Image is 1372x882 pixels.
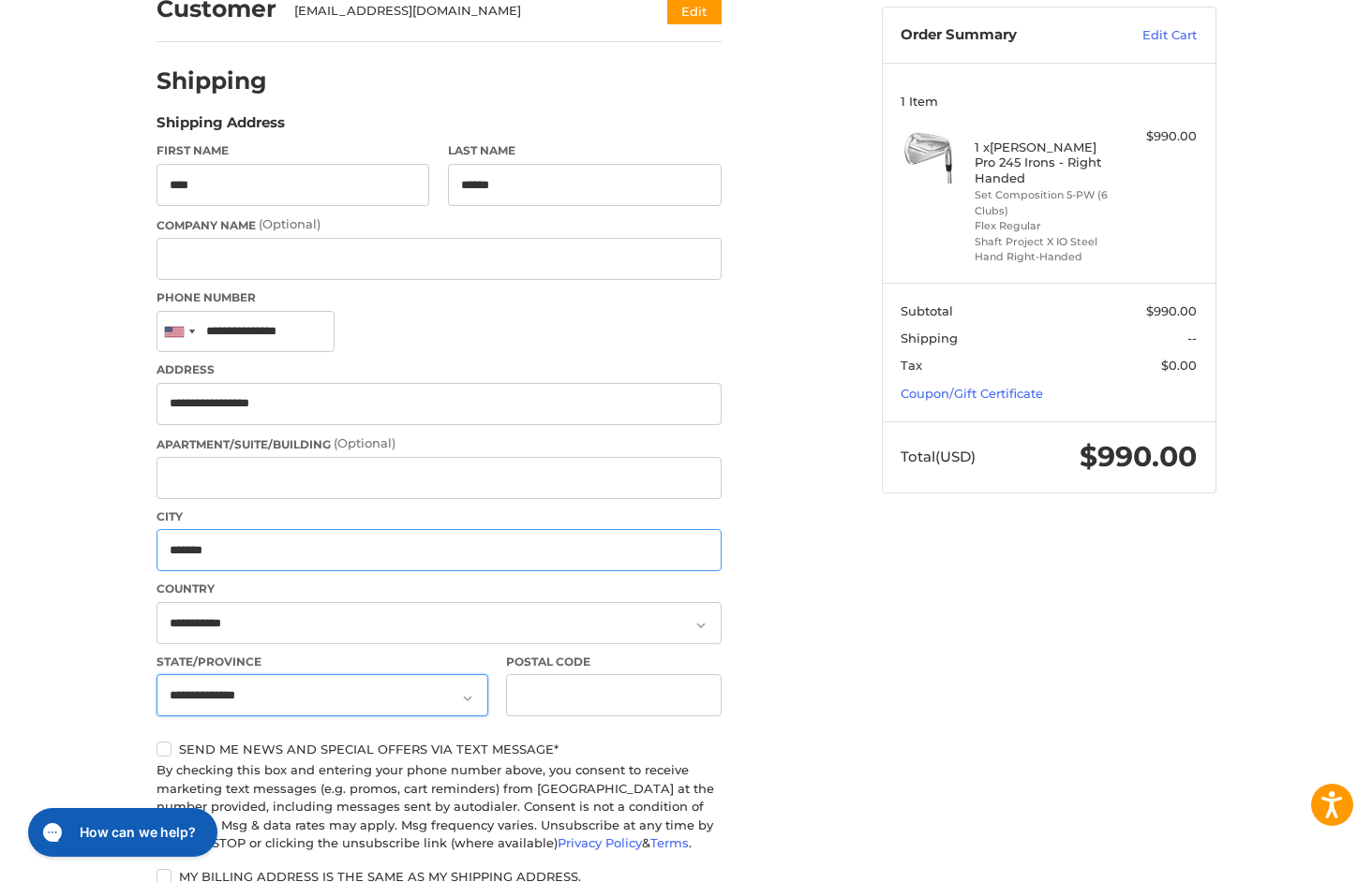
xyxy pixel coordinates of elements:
[157,112,285,142] legend: Shipping Address
[157,289,722,306] label: Phone Number
[901,386,1043,401] a: Coupon/Gift Certificate
[975,249,1118,265] li: Hand Right-Handed
[259,216,321,231] small: (Optional)
[1161,358,1197,373] span: $0.00
[157,434,722,453] label: Apartment/Suite/Building
[1102,26,1197,45] a: Edit Cart
[157,654,488,670] label: State/Province
[19,801,223,863] iframe: Gorgias live chat messenger
[901,303,953,318] span: Subtotal
[901,331,958,345] span: Shipping
[157,361,722,378] label: Address
[157,66,267,96] h2: Shipping
[1187,331,1197,345] span: --
[901,26,1102,45] h3: Order Summary
[1080,439,1197,474] span: $990.00
[157,581,722,597] label: Country
[157,215,722,234] label: Company Name
[1146,303,1197,318] span: $990.00
[901,94,1197,109] h3: 1 Item
[294,2,631,21] div: [EMAIL_ADDRESS][DOMAIN_NAME]
[975,218,1118,234] li: Flex Regular
[558,835,642,850] a: Privacy Policy
[901,358,922,373] span: Tax
[506,654,722,670] label: Postal Code
[448,142,722,159] label: Last Name
[1123,127,1197,146] div: $990.00
[157,761,722,853] div: By checking this box and entering your phone number above, you consent to receive marketing text ...
[650,835,689,850] a: Terms
[975,234,1118,250] li: Shaft Project X IO Steel
[157,312,201,352] div: United States: +1
[334,435,395,450] small: (Optional)
[157,508,722,525] label: City
[157,142,430,159] label: First Name
[975,187,1118,218] li: Set Composition 5-PW (6 Clubs)
[975,140,1118,185] h4: 1 x [PERSON_NAME] Pro 245 Irons - Right Handed
[901,448,976,465] span: Total (USD)
[157,742,722,757] label: Send me news and special offers via text message*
